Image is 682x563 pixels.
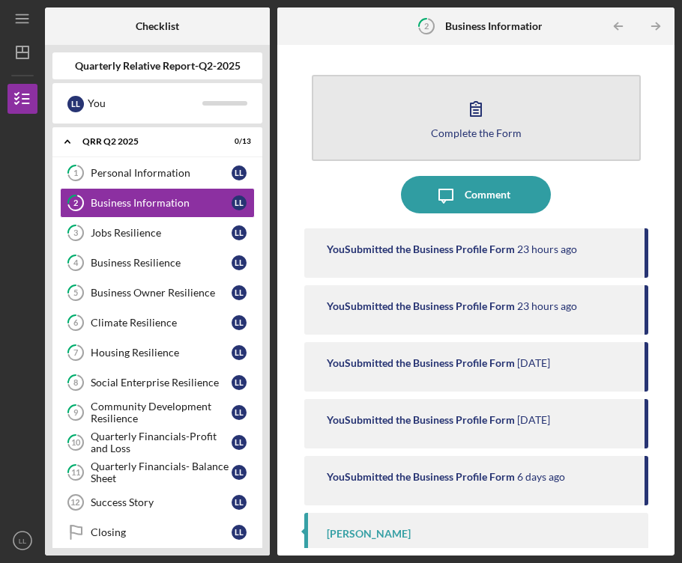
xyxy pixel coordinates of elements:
[73,288,78,298] tspan: 5
[60,398,255,427] a: 9Community Development ResilienceLL
[88,91,202,116] div: You
[82,137,214,146] div: QRR Q2 2025
[327,471,515,483] div: You Submitted the Business Profile Form
[232,495,247,510] div: L L
[327,300,515,312] div: You Submitted the Business Profile Form
[517,243,577,255] time: 2025-08-20 23:11
[73,378,78,388] tspan: 8
[232,195,247,210] div: L L
[73,228,78,238] tspan: 3
[91,377,232,389] div: Social Enterprise Resilience
[424,21,429,31] tspan: 2
[327,414,515,426] div: You Submitted the Business Profile Form
[60,338,255,368] a: 7Housing ResilienceLL
[401,176,551,213] button: Comment
[465,176,510,213] div: Comment
[327,528,411,540] div: [PERSON_NAME]
[232,255,247,270] div: L L
[73,198,78,208] tspan: 2
[70,498,79,507] tspan: 12
[517,471,565,483] time: 2025-08-15 17:37
[75,60,241,72] b: Quarterly Relative Report-Q2-2025
[91,227,232,239] div: Jobs Resilience
[71,468,80,478] tspan: 11
[232,525,247,540] div: L L
[232,225,247,240] div: L L
[60,517,255,547] a: ClosingLL
[60,278,255,308] a: 5Business Owner ResilienceLL
[327,357,515,369] div: You Submitted the Business Profile Form
[517,414,550,426] time: 2025-08-20 17:43
[517,357,550,369] time: 2025-08-20 17:53
[73,348,79,358] tspan: 7
[91,496,232,508] div: Success Story
[60,218,255,248] a: 3Jobs ResilienceLL
[91,257,232,269] div: Business Resilience
[232,315,247,330] div: L L
[517,300,577,312] time: 2025-08-20 22:56
[232,345,247,360] div: L L
[327,243,515,255] div: You Submitted the Business Profile Form
[73,168,78,178] tspan: 1
[71,438,81,448] tspan: 10
[91,317,232,329] div: Climate Resilience
[312,75,641,161] button: Complete the Form
[232,285,247,300] div: L L
[91,401,232,424] div: Community Development Resilience
[91,526,232,538] div: Closing
[232,375,247,390] div: L L
[73,318,79,328] tspan: 6
[91,430,232,454] div: Quarterly Financials-Profit and Loss
[60,248,255,278] a: 4Business ResilienceLL
[60,188,255,218] a: 2Business InformationLL
[445,20,544,32] b: Business Information
[232,165,247,180] div: L L
[232,435,247,450] div: L L
[60,457,255,487] a: 11Quarterly Financials- Balance SheetLL
[67,96,84,112] div: L L
[73,408,79,418] tspan: 9
[91,347,232,359] div: Housing Resilience
[19,537,27,545] text: LL
[136,20,179,32] b: Checklist
[91,167,232,179] div: Personal Information
[60,308,255,338] a: 6Climate ResilienceLL
[431,127,522,139] div: Complete the Form
[232,465,247,480] div: L L
[91,287,232,299] div: Business Owner Resilience
[232,405,247,420] div: L L
[60,158,255,188] a: 1Personal InformationLL
[73,258,79,268] tspan: 4
[60,487,255,517] a: 12Success StoryLL
[60,427,255,457] a: 10Quarterly Financials-Profit and LossLL
[91,460,232,484] div: Quarterly Financials- Balance Sheet
[7,526,37,556] button: LL
[60,368,255,398] a: 8Social Enterprise ResilienceLL
[224,137,251,146] div: 0 / 13
[91,197,232,209] div: Business Information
